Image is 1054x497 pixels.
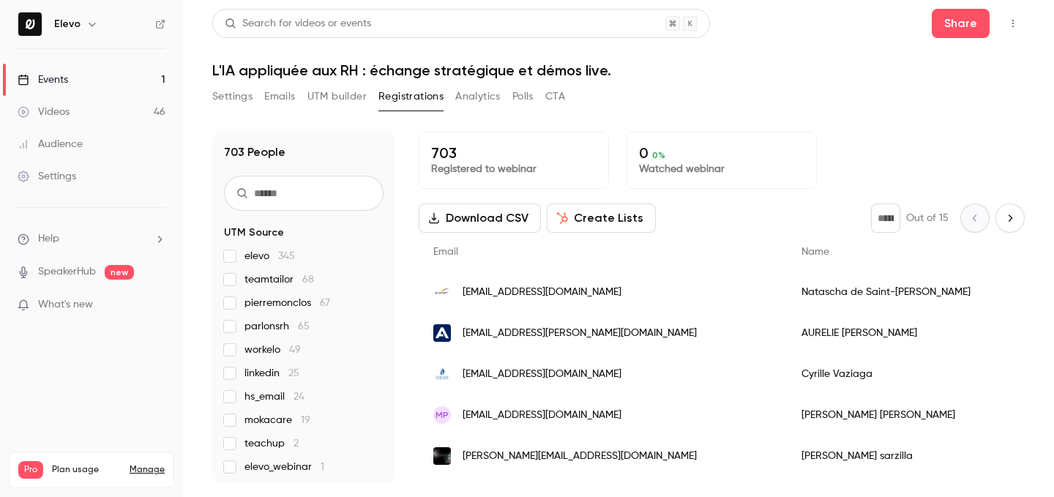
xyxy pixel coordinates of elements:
[130,464,165,476] a: Manage
[244,319,310,334] span: parlonsrh
[18,231,165,247] li: help-dropdown-opener
[321,462,324,472] span: 1
[105,265,134,280] span: new
[463,367,621,382] span: [EMAIL_ADDRESS][DOMAIN_NAME]
[652,150,665,160] span: 0 %
[244,436,299,451] span: teachup
[212,61,1025,79] h1: L'IA appliquée aux RH : échange stratégique et démos live.
[18,461,43,479] span: Pro
[289,345,301,355] span: 49
[244,296,330,310] span: pierremonclos
[433,247,458,257] span: Email
[18,105,70,119] div: Videos
[378,85,444,108] button: Registrations
[302,274,314,285] span: 68
[433,447,451,465] img: ananke.eu
[244,460,324,474] span: elevo_webinar
[18,137,83,152] div: Audience
[294,438,299,449] span: 2
[18,12,42,36] img: Elevo
[244,413,310,427] span: mokacare
[547,203,656,233] button: Create Lists
[433,283,451,301] img: eramet.com
[224,225,284,240] span: UTM Source
[431,144,597,162] p: 703
[995,203,1025,233] button: Next page
[801,247,829,257] span: Name
[52,464,121,476] span: Plan usage
[38,297,93,313] span: What's new
[419,203,541,233] button: Download CSV
[244,343,301,357] span: workelo
[288,368,299,378] span: 25
[433,365,451,383] img: nd-chretiente.com
[244,366,299,381] span: linkedin
[278,251,295,261] span: 345
[431,162,597,176] p: Registered to webinar
[301,415,310,425] span: 19
[545,85,565,108] button: CTA
[38,231,59,247] span: Help
[18,72,68,87] div: Events
[244,389,304,404] span: hs_email
[436,408,449,422] span: MP
[38,264,96,280] a: SpeakerHub
[463,449,697,464] span: [PERSON_NAME][EMAIL_ADDRESS][DOMAIN_NAME]
[244,249,295,264] span: elevo
[298,321,310,332] span: 65
[906,211,949,225] p: Out of 15
[512,85,534,108] button: Polls
[224,143,285,161] h1: 703 People
[433,324,451,342] img: airbus.com
[264,85,295,108] button: Emails
[639,144,804,162] p: 0
[639,162,804,176] p: Watched webinar
[320,298,330,308] span: 67
[932,9,990,38] button: Share
[18,169,76,184] div: Settings
[463,408,621,423] span: [EMAIL_ADDRESS][DOMAIN_NAME]
[244,272,314,287] span: teamtailor
[225,16,371,31] div: Search for videos or events
[463,285,621,300] span: [EMAIL_ADDRESS][DOMAIN_NAME]
[294,392,304,402] span: 24
[463,326,697,341] span: [EMAIL_ADDRESS][PERSON_NAME][DOMAIN_NAME]
[307,85,367,108] button: UTM builder
[54,17,81,31] h6: Elevo
[455,85,501,108] button: Analytics
[212,85,253,108] button: Settings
